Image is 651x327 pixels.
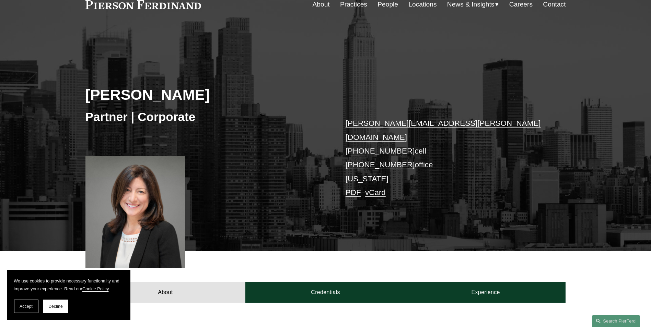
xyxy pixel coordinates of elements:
a: PDF [346,188,361,197]
section: Cookie banner [7,270,130,320]
a: About [85,282,246,303]
a: [PHONE_NUMBER] [346,160,415,169]
button: Decline [43,300,68,313]
a: [PERSON_NAME][EMAIL_ADDRESS][PERSON_NAME][DOMAIN_NAME] [346,119,541,141]
p: cell office [US_STATE] – [346,117,546,199]
a: Experience [406,282,566,303]
a: Search this site [592,315,640,327]
span: Decline [48,304,63,309]
h2: [PERSON_NAME] [85,86,326,104]
h3: Partner | Corporate [85,109,326,124]
a: Credentials [245,282,406,303]
p: We use cookies to provide necessary functionality and improve your experience. Read our . [14,277,124,293]
button: Accept [14,300,38,313]
a: vCard [365,188,386,197]
a: [PHONE_NUMBER] [346,147,415,155]
a: Cookie Policy [82,286,109,291]
span: Accept [20,304,33,309]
